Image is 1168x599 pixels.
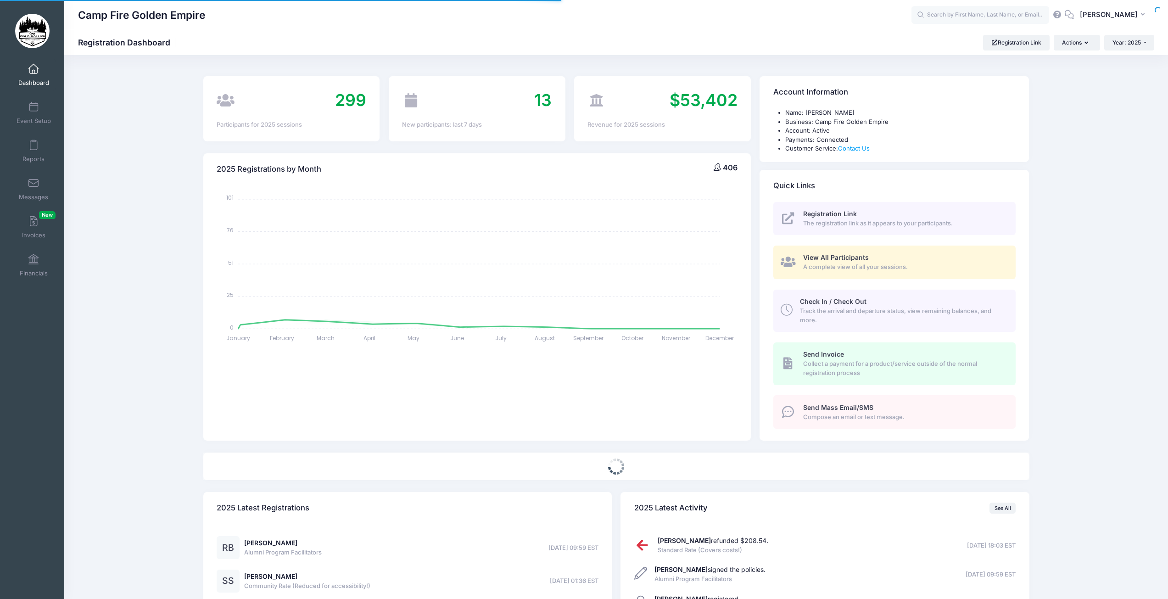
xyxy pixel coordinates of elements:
[785,135,1016,145] li: Payments: Connected
[723,163,738,172] span: 406
[773,395,1016,429] a: Send Mass Email/SMS Compose an email or text message.
[803,413,1006,422] span: Compose an email or text message.
[1104,35,1154,50] button: Year: 2025
[773,342,1016,385] a: Send Invoice Collect a payment for a product/service outside of the normal registration process
[785,118,1016,127] li: Business: Camp Fire Golden Empire
[803,253,869,261] span: View All Participants
[12,249,56,281] a: Financials
[15,14,50,48] img: Camp Fire Golden Empire
[573,334,604,342] tspan: September
[228,258,234,266] tspan: 51
[217,536,240,559] div: RB
[670,90,738,110] span: $53,402
[78,38,178,47] h1: Registration Dashboard
[217,544,240,552] a: RB
[534,90,552,110] span: 13
[335,90,366,110] span: 299
[1074,5,1154,26] button: [PERSON_NAME]
[803,210,857,218] span: Registration Link
[911,6,1049,24] input: Search by First Name, Last Name, or Email...
[785,108,1016,118] li: Name: [PERSON_NAME]
[1080,10,1138,20] span: [PERSON_NAME]
[773,79,848,106] h4: Account Information
[803,263,1006,272] span: A complete view of all your sessions.
[803,219,1006,228] span: The registration link as it appears to your participants.
[803,350,844,358] span: Send Invoice
[19,193,48,201] span: Messages
[217,577,240,585] a: SS
[78,5,205,26] h1: Camp Fire Golden Empire
[773,173,815,199] h4: Quick Links
[230,323,234,331] tspan: 0
[548,543,598,553] span: [DATE] 09:59 EST
[705,334,734,342] tspan: December
[658,537,711,544] strong: [PERSON_NAME]
[317,334,335,342] tspan: March
[658,537,768,544] a: [PERSON_NAME]refunded $208.54.
[989,503,1016,514] a: See All
[785,126,1016,135] li: Account: Active
[550,577,598,586] span: [DATE] 01:36 EST
[244,582,370,591] span: Community Rate (Reduced for accessibility!)
[967,541,1016,550] span: [DATE] 18:03 EST
[450,334,464,342] tspan: June
[773,290,1016,332] a: Check In / Check Out Track the arrival and departure status, view remaining balances, and more.
[800,297,866,305] span: Check In / Check Out
[227,226,234,234] tspan: 76
[803,403,873,411] span: Send Mass Email/SMS
[966,570,1016,579] span: [DATE] 09:59 EST
[838,145,870,152] a: Contact Us
[270,334,294,342] tspan: February
[39,211,56,219] span: New
[12,59,56,91] a: Dashboard
[773,246,1016,279] a: View All Participants A complete view of all your sessions.
[1112,39,1141,46] span: Year: 2025
[12,211,56,243] a: InvoicesNew
[535,334,555,342] tspan: August
[662,334,691,342] tspan: November
[983,35,1050,50] a: Registration Link
[217,156,321,182] h4: 2025 Registrations by Month
[226,334,250,342] tspan: January
[402,120,552,129] div: New participants: last 7 days
[773,202,1016,235] a: Registration Link The registration link as it appears to your participants.
[587,120,737,129] div: Revenue for 2025 sessions
[227,291,234,299] tspan: 25
[495,334,507,342] tspan: July
[12,135,56,167] a: Reports
[12,173,56,205] a: Messages
[803,359,1006,377] span: Collect a payment for a product/service outside of the normal registration process
[621,334,643,342] tspan: October
[17,117,51,125] span: Event Setup
[226,194,234,202] tspan: 101
[244,539,297,547] a: [PERSON_NAME]
[654,565,766,573] a: [PERSON_NAME]signed the policies.
[20,269,48,277] span: Financials
[217,495,309,521] h4: 2025 Latest Registrations
[1054,35,1100,50] button: Actions
[654,565,708,573] strong: [PERSON_NAME]
[217,120,366,129] div: Participants for 2025 sessions
[634,495,708,521] h4: 2025 Latest Activity
[407,334,419,342] tspan: May
[658,546,768,555] span: Standard Rate (Covers costs!)
[244,572,297,580] a: [PERSON_NAME]
[654,575,766,584] span: Alumni Program Facilitators
[785,144,1016,153] li: Customer Service:
[363,334,375,342] tspan: April
[800,307,1005,325] span: Track the arrival and departure status, view remaining balances, and more.
[217,570,240,593] div: SS
[12,97,56,129] a: Event Setup
[244,548,322,557] span: Alumni Program Facilitators
[22,231,45,239] span: Invoices
[18,79,49,87] span: Dashboard
[22,155,45,163] span: Reports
